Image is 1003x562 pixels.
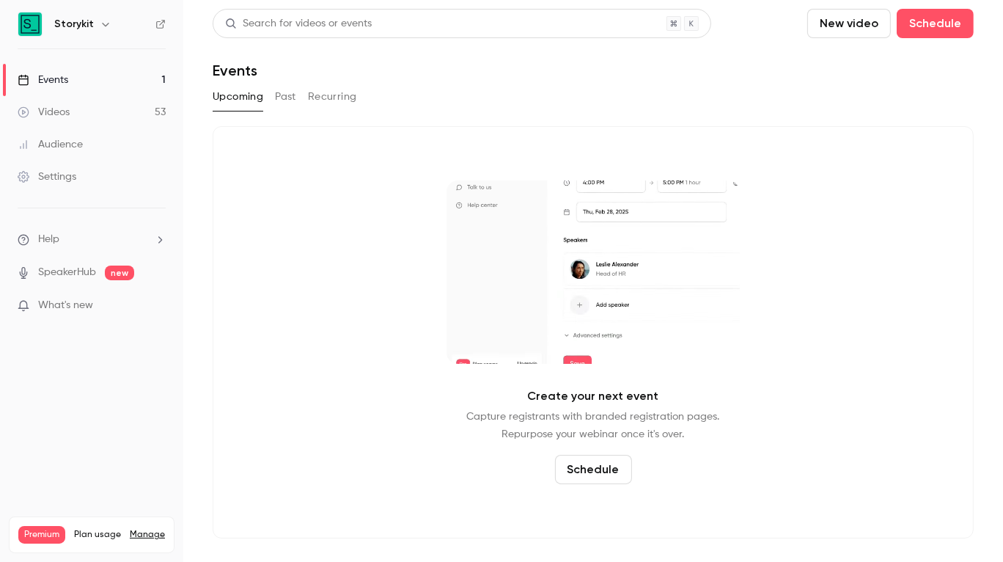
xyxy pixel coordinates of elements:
div: Settings [18,169,76,184]
p: Capture registrants with branded registration pages. Repurpose your webinar once it's over. [467,408,720,443]
button: New video [807,9,891,38]
button: Past [275,85,296,109]
span: Premium [18,526,65,544]
h1: Events [213,62,257,79]
button: Schedule [897,9,974,38]
button: Recurring [308,85,357,109]
p: Create your next event [528,387,659,405]
div: Events [18,73,68,87]
div: Audience [18,137,83,152]
span: new [105,266,134,280]
a: SpeakerHub [38,265,96,280]
span: What's new [38,298,93,313]
li: help-dropdown-opener [18,232,166,247]
div: Search for videos or events [225,16,372,32]
h6: Storykit [54,17,94,32]
iframe: Noticeable Trigger [148,299,166,313]
button: Schedule [555,455,632,484]
button: Upcoming [213,85,263,109]
a: Manage [130,529,165,541]
span: Plan usage [74,529,121,541]
div: Videos [18,105,70,120]
img: Storykit [18,12,42,36]
span: Help [38,232,59,247]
